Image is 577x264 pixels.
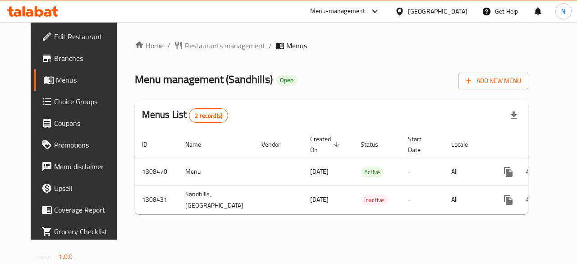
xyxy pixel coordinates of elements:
span: 1.0.0 [59,251,73,263]
span: [DATE] [310,166,329,177]
span: Choice Groups [54,96,120,107]
div: Open [276,75,297,86]
span: Locale [451,139,480,150]
span: Grocery Checklist [54,226,120,237]
div: Menu-management [310,6,366,17]
button: more [498,189,519,211]
span: [DATE] [310,194,329,205]
span: Status [361,139,390,150]
td: - [401,158,444,185]
a: Coverage Report [34,199,127,221]
td: 1308470 [135,158,178,185]
a: Home [135,40,164,51]
span: N [561,6,565,16]
span: Start Date [408,134,433,155]
li: / [269,40,272,51]
h2: Menus List [142,108,228,123]
span: Upsell [54,183,120,194]
span: Promotions [54,139,120,150]
span: Created On [310,134,343,155]
td: Sandhills,[GEOGRAPHIC_DATA] [178,185,254,214]
td: - [401,185,444,214]
button: Add New Menu [458,73,528,89]
button: Change Status [519,161,541,183]
td: 1308431 [135,185,178,214]
span: Menu management ( Sandhills ) [135,69,273,89]
a: Branches [34,47,127,69]
span: Version: [35,251,57,263]
span: Coverage Report [54,204,120,215]
td: All [444,185,490,214]
span: Menus [56,74,120,85]
td: Menu [178,158,254,185]
span: ID [142,139,159,150]
a: Promotions [34,134,127,156]
div: Active [361,167,384,177]
div: Inactive [361,195,388,205]
span: Vendor [261,139,292,150]
a: Edit Restaurant [34,26,127,47]
span: Edit Restaurant [54,31,120,42]
a: Grocery Checklist [34,221,127,242]
span: Inactive [361,195,388,205]
span: Menu disclaimer [54,161,120,172]
button: more [498,161,519,183]
nav: breadcrumb [135,40,528,51]
a: Upsell [34,177,127,199]
span: Menus [286,40,307,51]
a: Menus [34,69,127,91]
span: Name [185,139,213,150]
span: Add New Menu [466,75,521,87]
a: Restaurants management [174,40,265,51]
a: Menu disclaimer [34,156,127,177]
span: Active [361,167,384,177]
span: Branches [54,53,120,64]
button: Change Status [519,189,541,211]
a: Choice Groups [34,91,127,112]
span: Restaurants management [185,40,265,51]
span: Coupons [54,118,120,129]
li: / [167,40,170,51]
a: Coupons [34,112,127,134]
div: [GEOGRAPHIC_DATA] [408,6,467,16]
div: Export file [503,105,525,126]
span: Open [276,76,297,84]
div: Total records count [189,108,228,123]
td: All [444,158,490,185]
span: 2 record(s) [189,111,228,120]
